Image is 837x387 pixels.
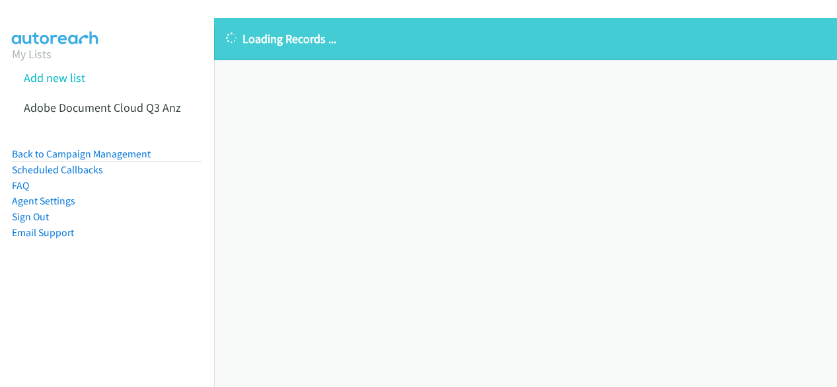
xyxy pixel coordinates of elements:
a: Add new list [24,70,85,85]
a: FAQ [12,179,29,192]
p: Loading Records ... [226,30,825,48]
a: Agent Settings [12,194,75,207]
a: Adobe Document Cloud Q3 Anz [24,100,181,115]
a: Back to Campaign Management [12,148,151,160]
a: Scheduled Callbacks [12,163,103,176]
a: Email Support [12,226,74,239]
a: Sign Out [12,210,49,223]
a: My Lists [12,46,52,62]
